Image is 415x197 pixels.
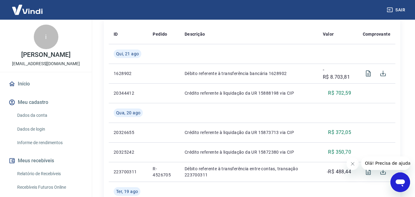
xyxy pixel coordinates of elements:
p: Valor [323,31,334,37]
div: i [34,25,58,49]
p: -R$ 488,44 [327,168,351,175]
p: R$ 350,70 [328,148,351,156]
p: 20326655 [114,129,143,136]
button: Meu cadastro [7,96,84,109]
span: Qui, 21 ago [116,51,139,57]
p: R$ 702,59 [328,89,351,97]
p: [PERSON_NAME] [21,52,70,58]
button: Sair [386,4,408,16]
span: Visualizar [361,164,376,179]
a: Relatório de Recebíveis [15,167,84,180]
span: Olá! Precisa de ajuda? [4,4,52,9]
p: R-4526705 [153,166,174,178]
span: Ter, 19 ago [116,188,138,195]
p: 1628902 [114,70,143,77]
p: ID [114,31,118,37]
span: Qua, 20 ago [116,110,140,116]
p: Comprovante [363,31,390,37]
span: Download [376,164,390,179]
p: Crédito referente à liquidação da UR 15888198 via CIP [185,90,313,96]
p: Pedido [153,31,167,37]
p: -R$ 8.703,81 [323,66,351,81]
p: Crédito referente à liquidação da UR 15873713 via CIP [185,129,313,136]
p: [EMAIL_ADDRESS][DOMAIN_NAME] [12,61,80,67]
a: Dados de login [15,123,84,136]
p: R$ 372,05 [328,129,351,136]
span: Visualizar [361,66,376,81]
span: Download [376,66,390,81]
a: Dados da conta [15,109,84,122]
a: Recebíveis Futuros Online [15,181,84,194]
a: Informe de rendimentos [15,136,84,149]
a: Início [7,77,84,91]
iframe: Mensagem da empresa [361,156,410,170]
p: Débito referente à transferência entre contas, transação 223700311 [185,166,313,178]
p: Crédito referente à liquidação da UR 15872380 via CIP [185,149,313,155]
button: Meus recebíveis [7,154,84,167]
iframe: Botão para abrir a janela de mensagens [390,172,410,192]
img: Vindi [7,0,47,19]
p: 20344412 [114,90,143,96]
p: 223700311 [114,169,143,175]
iframe: Fechar mensagem [346,158,359,170]
p: 20325242 [114,149,143,155]
p: Débito referente à transferência bancária 1628902 [185,70,313,77]
p: Descrição [185,31,205,37]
